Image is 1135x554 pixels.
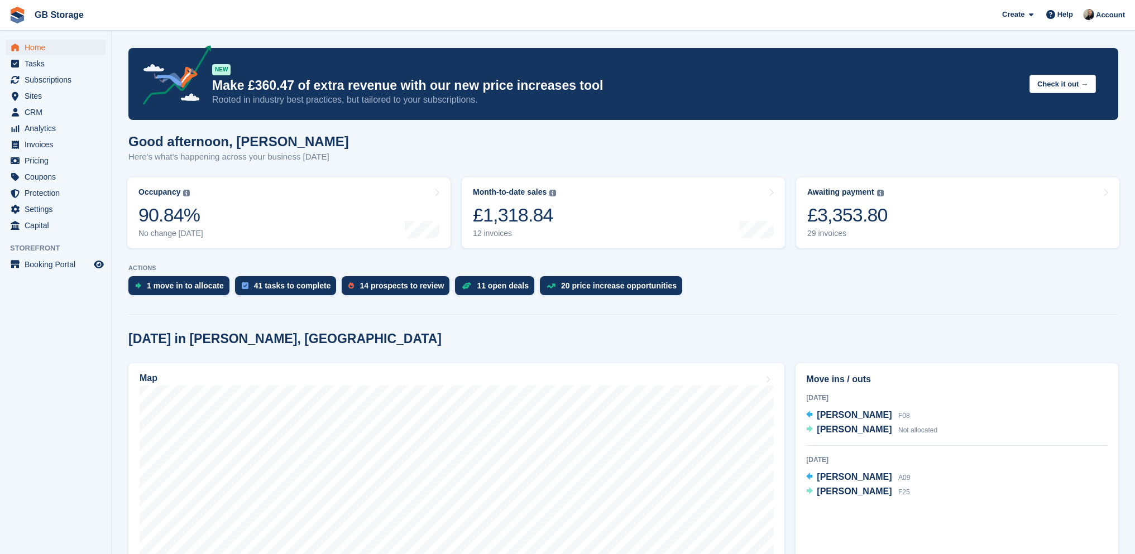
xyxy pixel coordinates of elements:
span: Booking Portal [25,257,92,272]
div: 14 prospects to review [360,281,444,290]
div: Awaiting payment [807,187,874,197]
div: 41 tasks to complete [254,281,331,290]
button: Check it out → [1029,75,1096,93]
p: Here's what's happening across your business [DATE] [128,151,349,163]
a: menu [6,185,106,201]
div: 12 invoices [473,229,556,238]
img: price_increase_opportunities-93ffe204e8149a01c8c9dc8f82e8f89637d9d84a8eef4429ea346261dce0b2c0.svg [547,283,555,288]
div: No change [DATE] [138,229,203,238]
a: Awaiting payment £3,353.80 29 invoices [796,177,1119,248]
span: Not allocated [898,426,937,434]
img: icon-info-grey-7440780725fd019a000dd9b08b2336e03edf1995a4989e88bcd33f0948082b44.svg [549,190,556,196]
div: £1,318.84 [473,204,556,227]
span: F08 [898,412,910,420]
h2: Map [140,373,157,383]
a: menu [6,218,106,233]
span: Settings [25,201,92,217]
p: Make £360.47 of extra revenue with our new price increases tool [212,78,1021,94]
span: Coupons [25,169,92,185]
div: Occupancy [138,187,180,197]
div: £3,353.80 [807,204,888,227]
div: 90.84% [138,204,203,227]
div: 1 move in to allocate [147,281,224,290]
span: Pricing [25,153,92,168]
span: Storefront [10,243,111,254]
a: menu [6,104,106,120]
span: Protection [25,185,92,201]
img: price-adjustments-announcement-icon-8257ccfd72463d97f412b2fc003d46551f7dbcb40ab6d574587a9cd5c0d94... [133,45,212,109]
span: F25 [898,488,910,496]
a: menu [6,40,106,55]
span: Home [25,40,92,55]
span: Tasks [25,56,92,71]
div: Month-to-date sales [473,187,547,197]
img: icon-info-grey-7440780725fd019a000dd9b08b2336e03edf1995a4989e88bcd33f0948082b44.svg [183,190,190,196]
div: 11 open deals [477,281,529,290]
span: [PERSON_NAME] [817,486,892,496]
a: menu [6,169,106,185]
a: menu [6,137,106,152]
a: 41 tasks to complete [235,276,342,301]
a: menu [6,121,106,136]
img: prospect-51fa495bee0391a8d652442698ab0144808aea92771e9ea1ae160a38d050c398.svg [348,282,354,289]
a: [PERSON_NAME] A09 [806,470,910,485]
p: ACTIONS [128,264,1118,272]
span: Invoices [25,137,92,152]
a: Month-to-date sales £1,318.84 12 invoices [462,177,785,248]
h2: [DATE] in [PERSON_NAME], [GEOGRAPHIC_DATA] [128,331,442,346]
img: stora-icon-8386f47178a22dfd0bd8f6a31ec36ba5ce8667c1dd55bd0f319d3a0aa187defe.svg [9,7,26,23]
span: [PERSON_NAME] [817,472,892,481]
h2: Move ins / outs [806,373,1108,386]
a: 14 prospects to review [342,276,455,301]
span: A09 [898,474,910,481]
a: [PERSON_NAME] F08 [806,408,909,423]
span: Help [1057,9,1073,20]
span: Account [1096,9,1125,21]
a: menu [6,153,106,168]
a: menu [6,56,106,71]
div: 20 price increase opportunities [561,281,677,290]
span: Subscriptions [25,72,92,88]
span: [PERSON_NAME] [817,425,892,434]
img: icon-info-grey-7440780725fd019a000dd9b08b2336e03edf1995a4989e88bcd33f0948082b44.svg [877,190,884,196]
span: Analytics [25,121,92,136]
img: deal-1b604bf984904fb50ccaf53a9ad4b4a5d6e5aea283cecdc64d6e3604feb123c2.svg [462,282,471,290]
img: Karl Walker [1083,9,1094,20]
a: Preview store [92,258,106,271]
div: [DATE] [806,455,1108,465]
a: GB Storage [30,6,88,24]
a: Occupancy 90.84% No change [DATE] [127,177,451,248]
span: Capital [25,218,92,233]
a: menu [6,257,106,272]
a: 20 price increase opportunities [540,276,688,301]
a: [PERSON_NAME] F25 [806,485,909,499]
span: Create [1002,9,1024,20]
a: 1 move in to allocate [128,276,235,301]
img: task-75834270c22a3079a89374b754ae025e5fb1db73e45f91037f5363f120a921f8.svg [242,282,248,289]
div: NEW [212,64,231,75]
img: move_ins_to_allocate_icon-fdf77a2bb77ea45bf5b3d319d69a93e2d87916cf1d5bf7949dd705db3b84f3ca.svg [135,282,141,289]
div: [DATE] [806,393,1108,403]
p: Rooted in industry best practices, but tailored to your subscriptions. [212,94,1021,106]
h1: Good afternoon, [PERSON_NAME] [128,134,349,149]
a: menu [6,88,106,104]
span: [PERSON_NAME] [817,410,892,420]
a: menu [6,72,106,88]
span: Sites [25,88,92,104]
span: CRM [25,104,92,120]
div: 29 invoices [807,229,888,238]
a: 11 open deals [455,276,540,301]
a: [PERSON_NAME] Not allocated [806,423,937,437]
a: menu [6,201,106,217]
